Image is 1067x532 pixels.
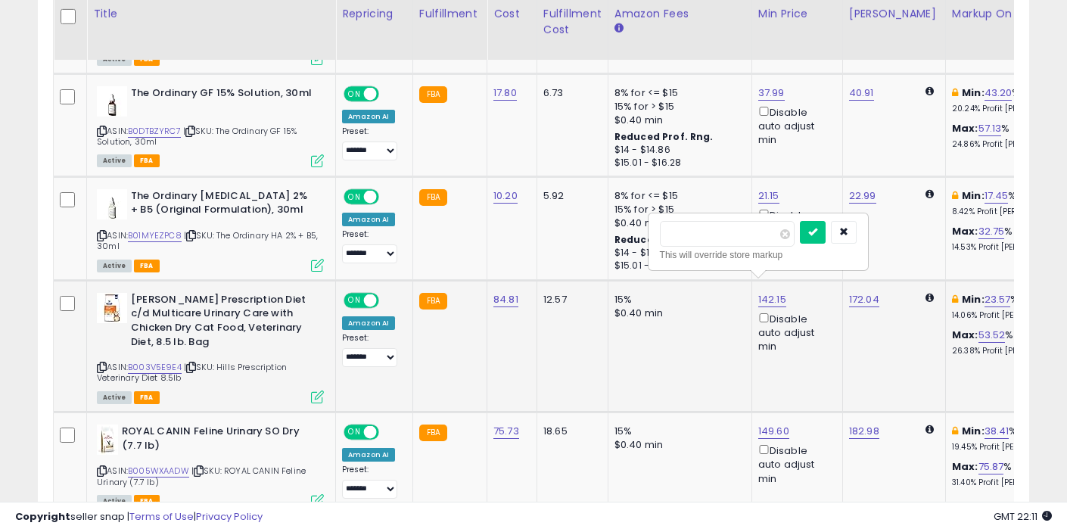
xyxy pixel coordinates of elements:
small: FBA [419,425,447,441]
div: 15% for > $15 [614,100,740,114]
img: 41Zi7Ws-U+L._SL40_.jpg [97,425,118,455]
div: Fulfillment Cost [543,6,602,38]
div: Preset: [342,229,401,263]
div: ASIN: [97,86,324,166]
div: ASIN: [97,293,324,402]
div: Amazon AI [342,448,395,462]
a: 38.41 [985,424,1009,439]
a: 21.15 [758,188,779,204]
img: 21FMiPpjRCL._SL40_.jpg [97,86,127,117]
span: FBA [134,154,160,167]
div: Preset: [342,126,401,160]
a: 37.99 [758,86,785,101]
span: | SKU: The Ordinary GF 15% Solution, 30ml [97,125,297,148]
span: | SKU: Hills Prescription Veterinary Diet 8.5lb [97,361,287,384]
div: Amazon AI [342,213,395,226]
div: Preset: [342,333,401,367]
span: 2025-10-13 22:11 GMT [994,509,1052,524]
div: seller snap | | [15,510,263,524]
span: OFF [377,87,401,100]
div: Cost [493,6,530,22]
div: Disable auto adjust min [758,207,831,250]
div: $0.40 min [614,216,740,230]
a: 142.15 [758,292,786,307]
b: [PERSON_NAME] Prescription Diet c/d Multicare Urinary Care with Chicken Dry Cat Food, Veterinary ... [131,293,315,353]
a: 84.81 [493,292,518,307]
small: FBA [419,189,447,206]
a: 75.87 [978,459,1004,474]
div: 15% [614,425,740,438]
span: | SKU: The Ordinary HA 2% + B5, 30ml [97,229,318,252]
div: Min Price [758,6,836,22]
small: FBA [419,293,447,310]
div: $14 - $14.86 [614,144,740,157]
div: Amazon AI [342,110,395,123]
div: This will override store markup [660,247,857,263]
span: All listings currently available for purchase on Amazon [97,391,132,404]
a: 32.75 [978,224,1005,239]
span: FBA [134,260,160,272]
span: All listings currently available for purchase on Amazon [97,260,132,272]
b: Min: [962,188,985,203]
a: B01MYEZPC8 [128,229,182,242]
a: B0DTBZYRC7 [128,125,181,138]
span: ON [345,426,364,439]
b: Max: [952,224,978,238]
div: $0.40 min [614,438,740,452]
a: 40.91 [849,86,874,101]
div: 6.73 [543,86,596,100]
span: ON [345,294,364,306]
a: 149.60 [758,424,789,439]
a: B005WXAADW [128,465,189,478]
small: Amazon Fees. [614,22,624,36]
div: Title [93,6,329,22]
div: $14 - $14.86 [614,247,740,260]
div: $0.40 min [614,306,740,320]
a: Terms of Use [129,509,194,524]
div: 18.65 [543,425,596,438]
a: 182.98 [849,424,879,439]
a: B003V5E9E4 [128,361,182,374]
span: ON [345,190,364,203]
b: Max: [952,328,978,342]
div: Fulfillment [419,6,481,22]
div: 12.57 [543,293,596,306]
a: 17.45 [985,188,1009,204]
b: The Ordinary [MEDICAL_DATA] 2% + B5 (Original Formulation), 30ml [131,189,315,221]
a: 17.80 [493,86,517,101]
b: Min: [962,424,985,438]
a: 75.73 [493,424,519,439]
div: 15% for > $15 [614,203,740,216]
a: 22.99 [849,188,876,204]
strong: Copyright [15,509,70,524]
div: Disable auto adjust min [758,104,831,148]
span: FBA [134,391,160,404]
span: | SKU: ROYAL CANIN Feline Urinary (7.7 lb) [97,465,306,487]
div: 8% for <= $15 [614,86,740,100]
div: Repricing [342,6,406,22]
b: Max: [952,459,978,474]
div: Preset: [342,465,401,499]
b: The Ordinary GF 15% Solution, 30ml [131,86,315,104]
a: 53.52 [978,328,1006,343]
div: [PERSON_NAME] [849,6,939,22]
div: Disable auto adjust min [758,442,831,486]
b: Reduced Prof. Rng. [614,130,714,143]
div: 8% for <= $15 [614,189,740,203]
a: 43.20 [985,86,1013,101]
span: OFF [377,294,401,306]
a: 10.20 [493,188,518,204]
b: Min: [962,292,985,306]
b: ROYAL CANIN Feline Urinary SO Dry (7.7 lb) [122,425,306,456]
span: OFF [377,190,401,203]
div: Amazon Fees [614,6,745,22]
div: Amazon AI [342,316,395,330]
img: 21D1xaLi1rL._SL40_.jpg [97,189,127,219]
div: 5.92 [543,189,596,203]
b: Max: [952,121,978,135]
a: Privacy Policy [196,509,263,524]
img: 413avbmPfAL._SL40_.jpg [97,293,127,323]
span: OFF [377,426,401,439]
div: 15% [614,293,740,306]
div: $15.01 - $16.28 [614,157,740,170]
